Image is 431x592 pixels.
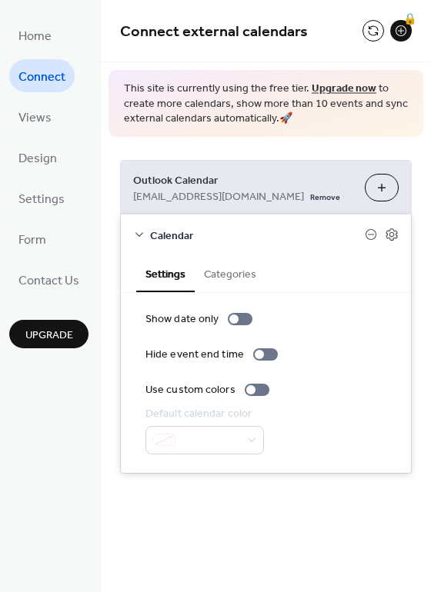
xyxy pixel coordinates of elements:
button: Settings [136,255,195,292]
span: Home [18,25,52,48]
span: Connect [18,65,65,89]
a: Form [9,222,55,255]
a: Connect [9,59,75,92]
div: Hide event end time [145,347,244,363]
span: Outlook Calendar [133,172,352,188]
span: Contact Us [18,269,79,293]
span: Settings [18,188,65,211]
span: [EMAIL_ADDRESS][DOMAIN_NAME] [133,188,304,205]
a: Settings [9,181,74,215]
button: Upgrade [9,320,89,348]
a: Upgrade now [312,78,376,99]
span: Upgrade [25,328,73,344]
span: Connect external calendars [120,17,308,47]
a: Design [9,141,66,174]
span: Form [18,228,46,252]
a: Views [9,100,61,133]
span: Design [18,147,57,171]
a: Contact Us [9,263,89,296]
span: Calendar [150,228,365,244]
div: Show date only [145,311,219,328]
div: Default calendar color [145,406,261,422]
button: Categories [195,255,266,291]
span: Remove [310,191,340,202]
div: Use custom colors [145,382,236,398]
a: Home [9,18,61,52]
span: This site is currently using the free tier. to create more calendars, show more than 10 events an... [124,81,408,127]
span: Views [18,106,52,130]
